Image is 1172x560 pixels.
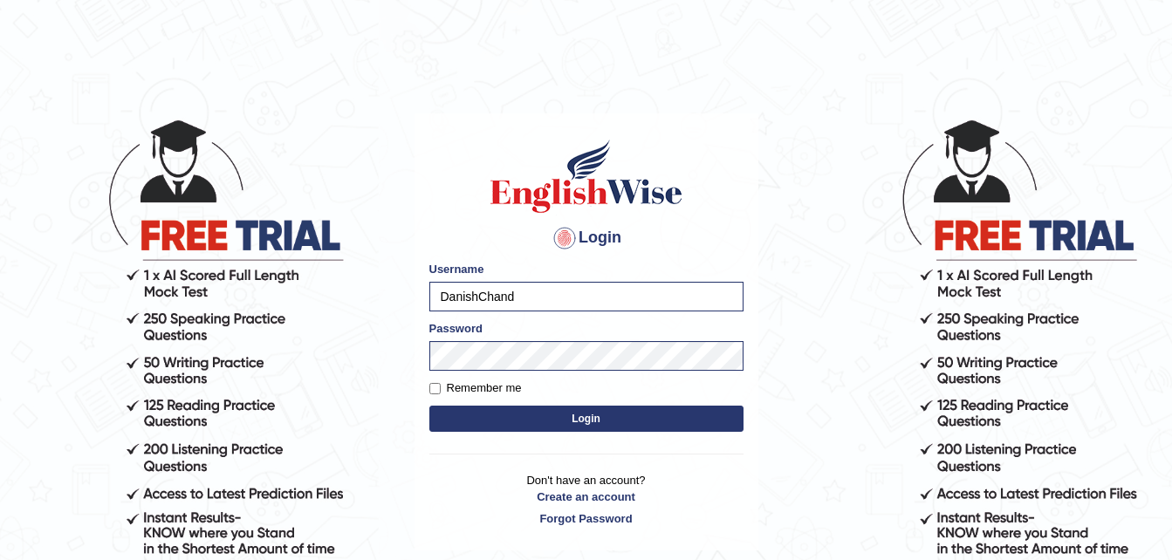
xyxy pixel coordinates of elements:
[429,406,744,432] button: Login
[429,224,744,252] h4: Login
[429,261,484,277] label: Username
[429,379,522,397] label: Remember me
[429,510,744,527] a: Forgot Password
[429,488,744,505] a: Create an account
[487,137,686,215] img: Logo of English Wise sign in for intelligent practice with AI
[429,320,483,337] label: Password
[429,472,744,526] p: Don't have an account?
[429,383,441,394] input: Remember me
